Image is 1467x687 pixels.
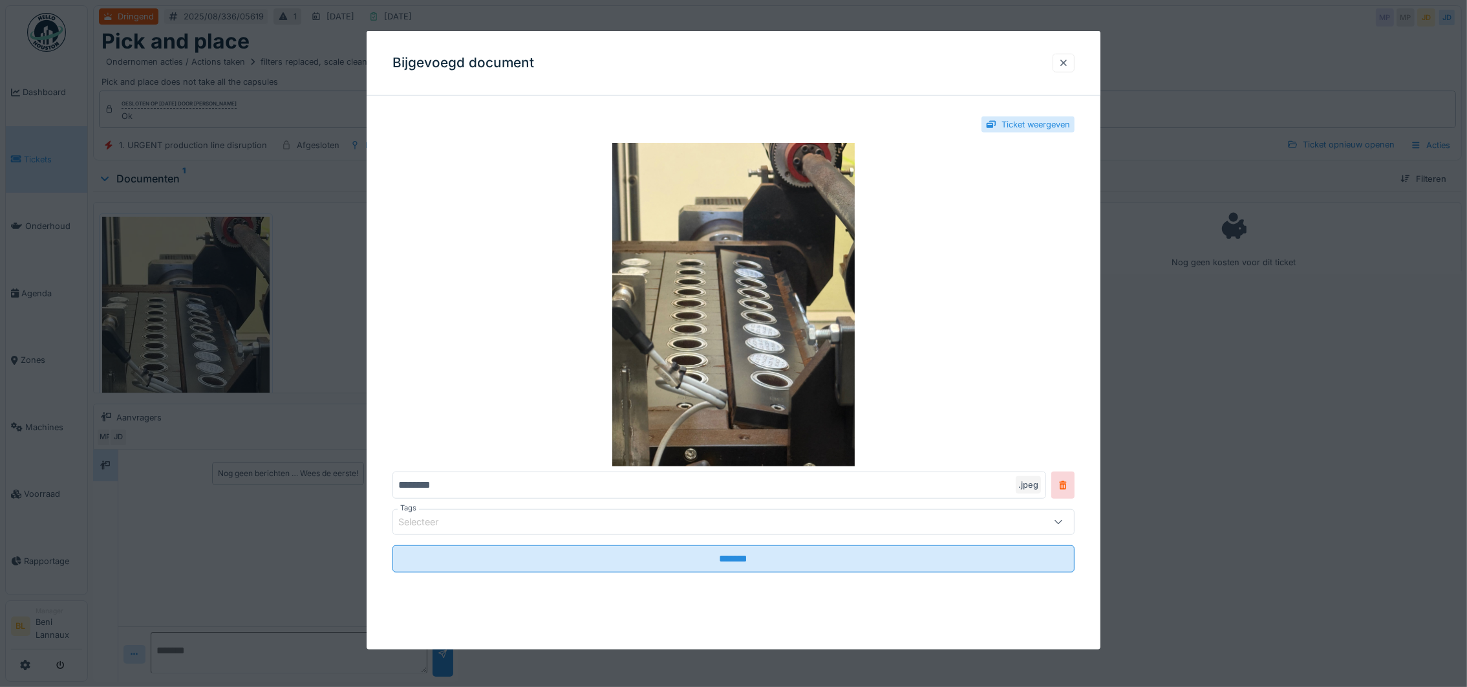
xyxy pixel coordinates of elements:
[392,143,1075,466] img: 58326286-dcd0-4fff-9dcf-fe19c5a8fb91-IMG_4615.jpeg
[1016,476,1041,494] div: .jpeg
[398,515,456,529] div: Selecteer
[1001,118,1070,131] div: Ticket weergeven
[398,503,419,514] label: Tags
[392,55,534,71] h3: Bijgevoegd document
